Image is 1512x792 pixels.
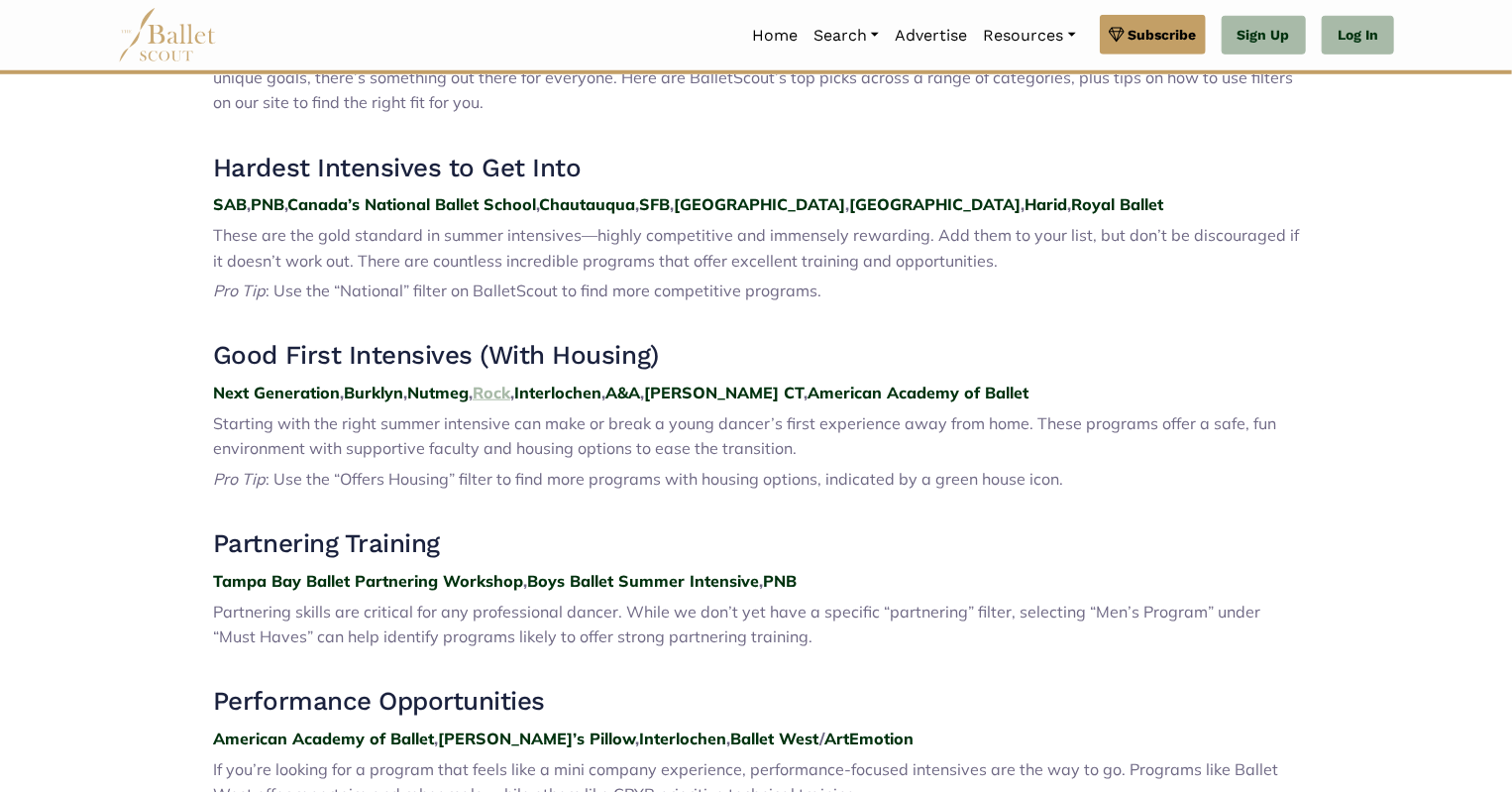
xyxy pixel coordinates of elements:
span: Pro Tip [213,469,266,489]
strong: , [804,383,808,402]
strong: / [819,729,824,748]
a: Home [744,15,806,57]
span: : Use the “National” filter on BalletScout to find more competitive programs. [266,281,821,300]
a: Interlochen [514,383,601,402]
strong: , [759,571,763,591]
span: Pro Tip [213,281,266,300]
strong: , [403,383,407,402]
a: [PERSON_NAME] CT [644,383,804,402]
strong: , [510,383,514,402]
strong: , [670,194,674,214]
a: Next Generation [213,383,340,402]
strong: , [340,383,344,402]
a: American Academy of Ballet [808,383,1028,402]
a: Advertise [887,15,975,57]
a: Tampa Bay Ballet Partnering Workshop [213,571,523,591]
h3: Performance Opportunities [213,685,1299,719]
strong: , [635,729,639,748]
a: Ballet West [730,729,819,748]
strong: , [601,383,605,402]
strong: , [635,194,639,214]
a: SFB [639,194,670,214]
h3: Good First Intensives (With Housing) [213,339,1299,373]
strong: , [284,194,287,214]
strong: , [523,571,527,591]
a: Subscribe [1100,15,1206,55]
span: Subscribe [1129,24,1197,46]
a: Rock [473,383,510,402]
a: Chautauqua [539,194,635,214]
strong: , [247,194,251,214]
strong: , [536,194,539,214]
a: A&A [605,383,640,402]
strong: , [434,729,438,748]
a: Royal Ballet [1071,194,1163,214]
img: gem.svg [1109,24,1125,46]
a: Burklyn [344,383,403,402]
span: Starting with the right summer intensive can make or break a young dancer’s first experience away... [213,413,1276,459]
a: Canada’s National Ballet School [287,194,536,214]
strong: , [640,383,644,402]
a: SAB [213,194,247,214]
a: Boys Ballet Summer Intensive [527,571,759,591]
strong: , [1021,194,1025,214]
a: Interlochen [639,729,726,748]
a: PNB [763,571,797,591]
a: [GEOGRAPHIC_DATA] [674,194,845,214]
strong: , [1067,194,1071,214]
h3: Hardest Intensives to Get Into [213,152,1299,185]
span: Partnering skills are critical for any professional dancer. While we don’t yet have a specific “p... [213,602,1260,647]
strong: , [469,383,473,402]
a: PNB [251,194,284,214]
h3: Partnering Training [213,527,1299,561]
a: Resources [975,15,1083,57]
a: Nutmeg [407,383,469,402]
strong: , [845,194,849,214]
a: Sign Up [1222,16,1306,56]
a: Search [806,15,887,57]
strong: , [726,729,730,748]
a: [GEOGRAPHIC_DATA] [849,194,1021,214]
span: : Use the “Offers Housing” filter to find more programs with housing options, indicated by a gree... [266,469,1063,489]
a: ArtEmotion [824,729,914,748]
a: American Academy of Ballet [213,729,434,748]
span: These are the gold standard in summer intensives—highly competitive and immensely rewarding. Add ... [213,225,1299,271]
a: [PERSON_NAME]’s Pillow [438,729,635,748]
a: Harid [1025,194,1067,214]
a: Log In [1322,16,1394,56]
